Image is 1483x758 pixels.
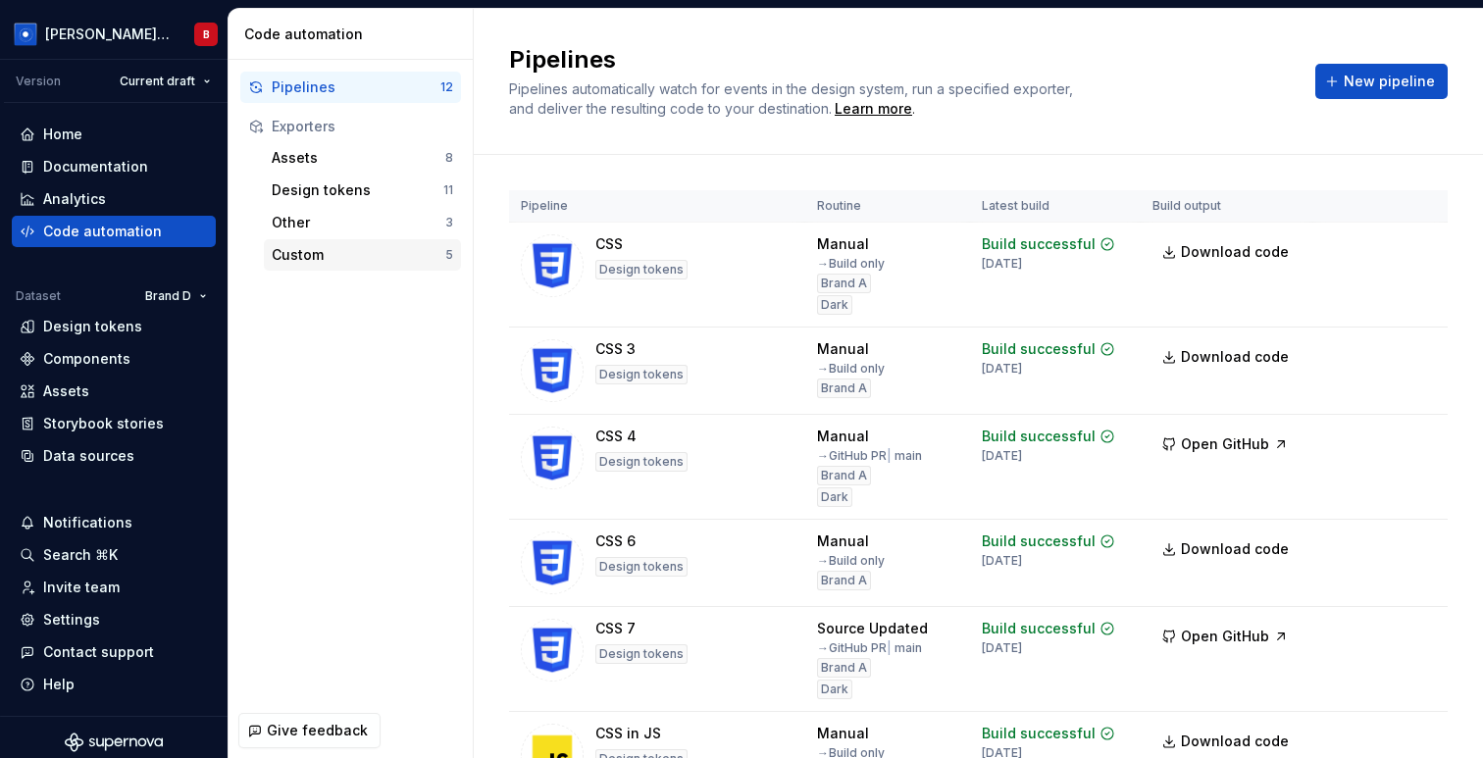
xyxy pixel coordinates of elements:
[12,119,216,150] a: Home
[817,256,885,272] div: → Build only
[264,207,461,238] button: Other3
[1315,64,1448,99] button: New pipeline
[43,414,164,433] div: Storybook stories
[445,215,453,230] div: 3
[509,44,1292,76] h2: Pipelines
[244,25,465,44] div: Code automation
[595,427,637,446] div: CSS 4
[43,578,120,597] div: Invite team
[887,448,892,463] span: |
[267,721,368,740] span: Give feedback
[1152,531,1302,567] a: Download code
[982,619,1096,638] div: Build successful
[43,446,134,466] div: Data sources
[43,222,162,241] div: Code automation
[65,733,163,752] a: Supernova Logo
[805,190,970,223] th: Routine
[982,640,1022,656] div: [DATE]
[238,713,381,748] button: Give feedback
[817,619,928,638] div: Source Updated
[45,25,171,44] div: [PERSON_NAME] Design System
[982,531,1096,551] div: Build successful
[43,189,106,209] div: Analytics
[445,150,453,166] div: 8
[835,99,912,119] div: Learn more
[43,545,118,565] div: Search ⌘K
[136,282,216,310] button: Brand D
[595,619,636,638] div: CSS 7
[595,644,688,664] div: Design tokens
[817,680,852,699] div: Dark
[272,77,440,97] div: Pipelines
[817,339,869,359] div: Manual
[12,216,216,247] a: Code automation
[982,427,1096,446] div: Build successful
[272,213,445,232] div: Other
[817,427,869,446] div: Manual
[1181,347,1289,367] span: Download code
[12,572,216,603] a: Invite team
[595,365,688,384] div: Design tokens
[264,239,461,271] button: Custom5
[817,274,871,293] div: Brand A
[12,669,216,700] button: Help
[272,180,443,200] div: Design tokens
[817,379,871,398] div: Brand A
[817,448,922,464] div: → GitHub PR main
[982,724,1096,743] div: Build successful
[817,658,871,678] div: Brand A
[43,381,89,401] div: Assets
[1181,627,1269,646] span: Open GitHub
[43,675,75,694] div: Help
[817,640,922,656] div: → GitHub PR main
[595,557,688,577] div: Design tokens
[982,234,1096,254] div: Build successful
[982,361,1022,377] div: [DATE]
[1152,619,1298,654] button: Open GitHub
[817,487,852,507] div: Dark
[240,72,461,103] a: Pipelines12
[440,79,453,95] div: 12
[12,440,216,472] a: Data sources
[817,234,869,254] div: Manual
[445,247,453,263] div: 5
[12,539,216,571] button: Search ⌘K
[1152,234,1302,270] a: Download code
[272,148,445,168] div: Assets
[1181,732,1289,751] span: Download code
[1344,72,1435,91] span: New pipeline
[111,68,220,95] button: Current draft
[12,604,216,635] a: Settings
[203,26,210,42] div: B
[595,452,688,472] div: Design tokens
[1152,339,1302,375] a: Download code
[982,256,1022,272] div: [DATE]
[1141,190,1313,223] th: Build output
[43,125,82,144] div: Home
[817,295,852,315] div: Dark
[264,142,461,174] button: Assets8
[12,408,216,439] a: Storybook stories
[12,636,216,668] button: Contact support
[43,157,148,177] div: Documentation
[14,23,37,46] img: 049812b6-2877-400d-9dc9-987621144c16.png
[595,260,688,279] div: Design tokens
[982,448,1022,464] div: [DATE]
[982,553,1022,569] div: [DATE]
[264,175,461,206] button: Design tokens11
[12,507,216,538] button: Notifications
[1181,539,1289,559] span: Download code
[43,642,154,662] div: Contact support
[120,74,195,89] span: Current draft
[16,74,61,89] div: Version
[817,361,885,377] div: → Build only
[43,317,142,336] div: Design tokens
[12,151,216,182] a: Documentation
[817,571,871,590] div: Brand A
[982,339,1096,359] div: Build successful
[272,245,445,265] div: Custom
[272,117,453,136] div: Exporters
